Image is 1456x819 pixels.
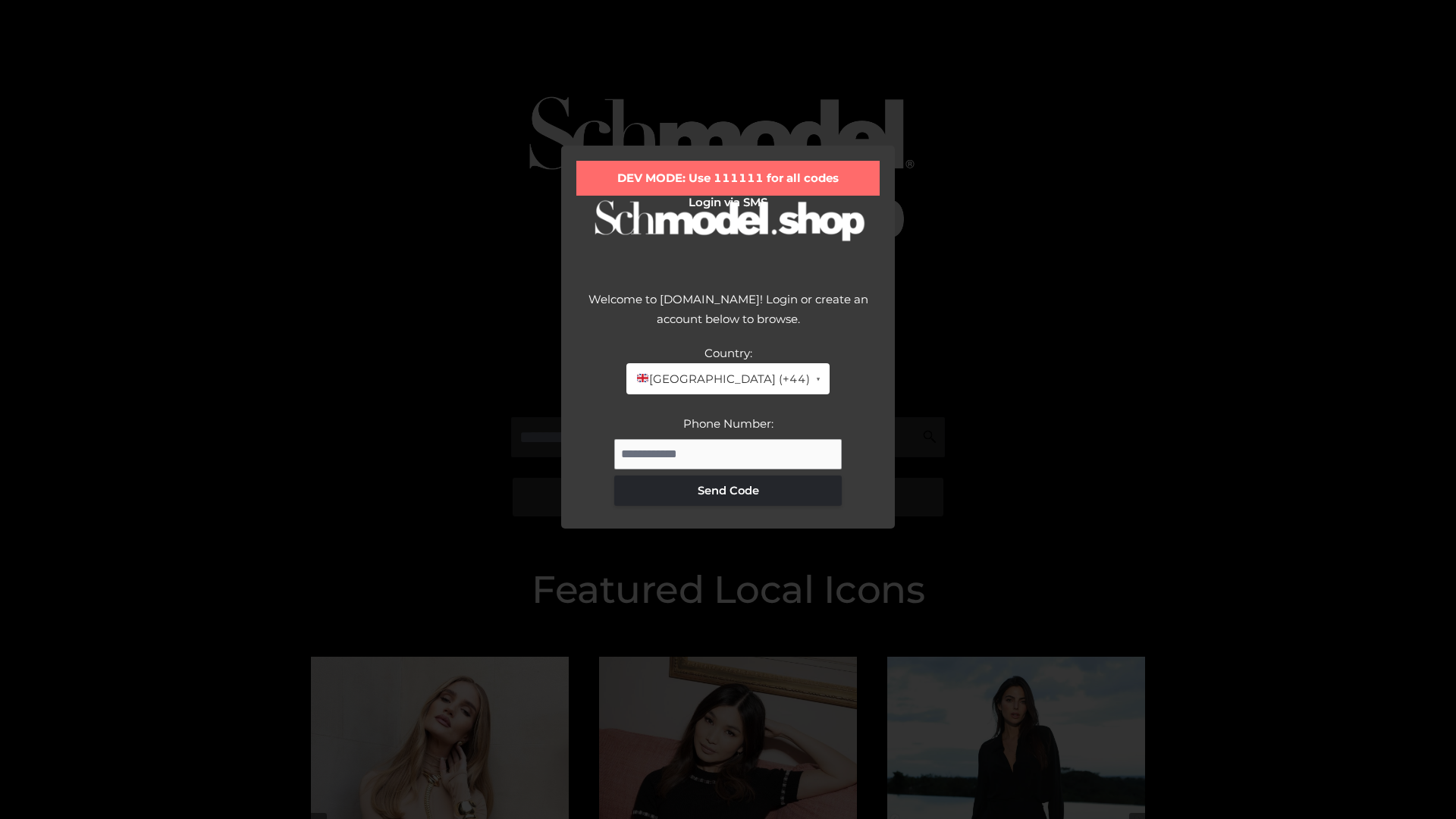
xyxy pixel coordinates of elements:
[576,161,880,196] div: DEV MODE: Use 111111 for all codes
[704,346,752,360] label: Country:
[637,372,648,384] img: 🇬🇧
[635,369,809,389] span: [GEOGRAPHIC_DATA] (+44)
[576,290,880,344] div: Welcome to [DOMAIN_NAME]! Login or create an account below to browse.
[576,196,880,209] h2: Login via SMS
[614,475,842,506] button: Send Code
[683,416,773,431] label: Phone Number:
